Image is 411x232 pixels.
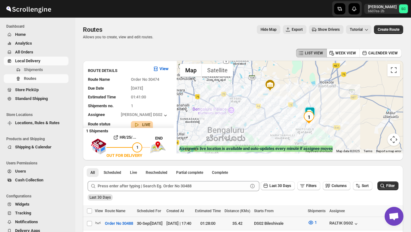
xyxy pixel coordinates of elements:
div: [DATE] | 17:40 [166,220,191,227]
span: Users Permissions [6,161,71,166]
span: Widgets [15,202,30,207]
div: Open chat [385,207,403,226]
button: LIST VIEW [296,49,327,58]
span: Due Date [88,86,104,91]
button: View [149,64,172,74]
input: Press enter after typing | Search Eg. Order No 30488 [98,181,248,191]
span: Scheduled For [137,209,161,213]
a: Report a map error [376,149,401,153]
span: Dashboard [6,24,71,29]
button: Export [283,25,306,34]
button: CALENDER VIEW [360,49,402,58]
button: Routes [4,74,68,83]
button: Analytics [4,39,68,48]
span: Analytics [15,41,32,46]
span: Columns [332,184,347,188]
span: Shipments no. [88,103,114,108]
button: HR/25/... [106,132,142,142]
div: 35.42 [224,220,250,227]
span: Rescheduled [146,170,167,175]
span: Cash Collection [15,178,43,182]
span: Tutorial [350,27,363,32]
span: Shipments [308,209,326,213]
span: Complete [212,170,228,175]
span: Notifications [15,219,38,224]
span: Route Name [105,209,125,213]
button: WEEK VIEW [327,49,360,58]
span: Order No 30474 [131,77,159,82]
p: [PERSON_NAME] [368,4,397,9]
span: Created At [166,209,184,213]
img: Google [178,145,199,153]
span: Route status [88,122,111,126]
span: Estimated Time [195,209,221,213]
button: 1 [304,218,321,228]
span: Local Delivery [15,58,41,63]
img: ScrollEngine [5,1,52,17]
button: Filters [297,181,320,190]
span: Shipping & Calendar [15,145,51,149]
div: RALTIK DS02 [329,221,359,227]
span: Hide Map [261,27,277,32]
button: Shipments [4,65,68,74]
button: Notifications [4,218,68,226]
span: Users [15,169,26,174]
span: Store PickUp [15,87,39,92]
b: 1 Shipments [83,125,108,133]
button: Filter [377,181,398,190]
button: Show Drivers [309,25,343,34]
button: Show satellite imagery [202,64,233,76]
span: Last 30 Days [269,184,291,188]
span: Assignee [88,112,105,117]
b: HR/25/... [120,135,136,140]
b: View [160,66,169,71]
button: [PERSON_NAME] DS02 [121,112,169,119]
span: Live [130,170,137,175]
span: 01:41:00 [131,95,146,99]
span: Standard Shipping [15,96,48,101]
button: All routes [87,168,99,177]
span: LIST VIEW [305,51,323,56]
span: Partial complete [176,170,203,175]
button: Tracking [4,209,68,218]
button: Map action label [257,25,280,34]
div: 01:28:00 [195,220,221,227]
span: Sanjay chetri [399,4,408,13]
button: All Orders [4,48,68,57]
span: All [90,170,95,175]
span: Route Name [88,77,110,82]
button: Cash Collection [4,176,68,185]
span: Estimated Time [88,95,116,99]
span: Scheduled [104,170,121,175]
span: Store Locations [6,112,71,117]
button: Home [4,30,68,39]
span: Products and Shipping [6,136,71,141]
button: Map camera controls [387,133,400,146]
span: Filter [386,184,395,188]
button: Widgets [4,200,68,209]
span: Map data ©2025 [336,149,360,153]
button: Tutorial [346,25,371,34]
label: Assignee's live location is available and auto-updates every minute if assignee moves [179,146,333,152]
div: END [155,135,174,141]
span: Tracking [15,211,31,215]
p: b607ea-2b [368,9,397,13]
button: Create Route [374,25,403,34]
button: Sort [353,181,372,190]
div: DS02 Bileshivale [254,220,304,227]
span: View [95,209,103,213]
button: LIVE [133,122,150,128]
span: Distance (KMs) [224,209,250,213]
button: Columns [323,181,350,190]
span: Last 30 Days [89,195,111,200]
p: Allows you to create, view and edit routes. [83,35,153,40]
button: Order No 30488 [101,218,137,229]
span: 1 [136,145,138,150]
span: 1 [131,103,133,108]
span: Locations, Rules & Rates [15,120,60,125]
img: shop.svg [91,134,106,159]
button: Users [4,167,68,176]
button: User menu [364,4,408,14]
span: Show Drivers [318,27,340,32]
